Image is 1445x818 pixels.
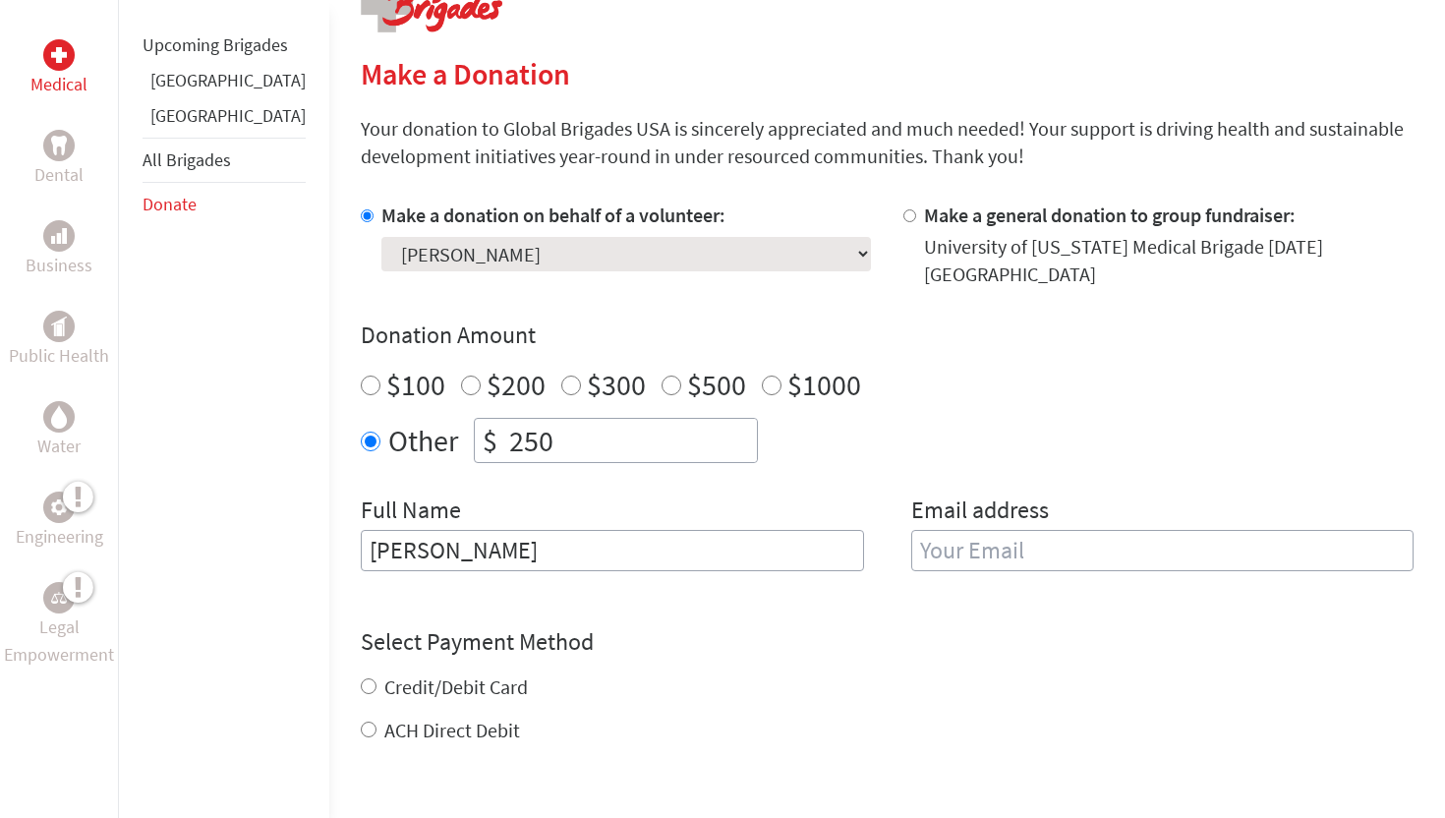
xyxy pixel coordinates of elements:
li: All Brigades [143,138,306,183]
img: Medical [51,47,67,63]
input: Your Email [911,530,1415,571]
div: University of [US_STATE] Medical Brigade [DATE] [GEOGRAPHIC_DATA] [924,233,1415,288]
li: Upcoming Brigades [143,24,306,67]
img: Public Health [51,317,67,336]
div: Legal Empowerment [43,582,75,613]
p: Engineering [16,523,103,551]
p: Legal Empowerment [4,613,114,669]
p: Public Health [9,342,109,370]
label: Email address [911,495,1049,530]
h4: Donation Amount [361,320,1414,351]
div: Water [43,401,75,433]
li: Honduras [143,102,306,138]
a: All Brigades [143,148,231,171]
a: [GEOGRAPHIC_DATA] [150,104,306,127]
a: Donate [143,193,197,215]
a: EngineeringEngineering [16,492,103,551]
h4: Select Payment Method [361,626,1414,658]
li: Donate [143,183,306,226]
li: Greece [143,67,306,102]
div: Engineering [43,492,75,523]
p: Your donation to Global Brigades USA is sincerely appreciated and much needed! Your support is dr... [361,115,1414,170]
div: Medical [43,39,75,71]
img: Legal Empowerment [51,592,67,604]
label: ACH Direct Debit [384,718,520,742]
label: Credit/Debit Card [384,674,528,699]
div: $ [475,419,505,462]
a: Upcoming Brigades [143,33,288,56]
label: Other [388,418,458,463]
img: Water [51,405,67,428]
img: Dental [51,136,67,154]
label: $500 [687,366,746,403]
a: Legal EmpowermentLegal Empowerment [4,582,114,669]
a: BusinessBusiness [26,220,92,279]
div: Public Health [43,311,75,342]
label: Make a donation on behalf of a volunteer: [381,203,725,227]
label: Full Name [361,495,461,530]
input: Enter Amount [505,419,757,462]
a: [GEOGRAPHIC_DATA] [150,69,306,91]
label: $300 [587,366,646,403]
a: DentalDental [34,130,84,189]
p: Business [26,252,92,279]
a: MedicalMedical [30,39,87,98]
a: Public HealthPublic Health [9,311,109,370]
label: $200 [487,366,546,403]
label: Make a general donation to group fundraiser: [924,203,1296,227]
div: Dental [43,130,75,161]
input: Enter Full Name [361,530,864,571]
img: Engineering [51,499,67,515]
img: Business [51,228,67,244]
label: $1000 [787,366,861,403]
p: Dental [34,161,84,189]
div: Business [43,220,75,252]
p: Medical [30,71,87,98]
h2: Make a Donation [361,56,1414,91]
label: $100 [386,366,445,403]
p: Water [37,433,81,460]
a: WaterWater [37,401,81,460]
